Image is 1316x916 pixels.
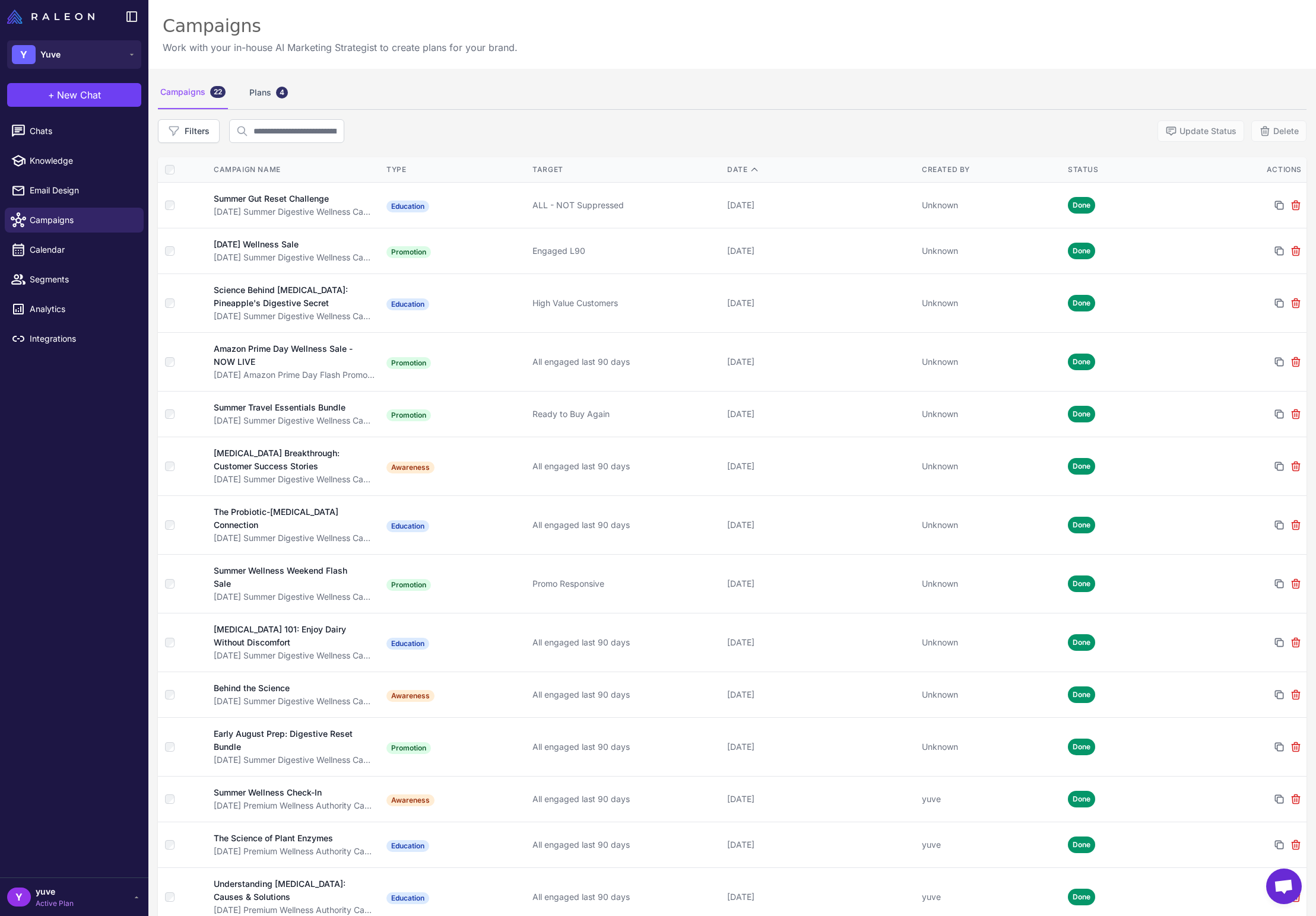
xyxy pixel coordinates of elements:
[214,682,290,695] div: Behind the Science
[5,326,144,351] a: Integrations
[7,83,141,107] button: +New Chat
[1068,686,1095,703] span: Done
[386,298,429,310] span: Education
[922,164,1058,175] div: Created By
[30,214,134,227] span: Campaigns
[214,164,375,175] div: Campaign Name
[386,357,431,369] span: Promotion
[214,310,375,323] div: [DATE] Summer Digestive Wellness Campaign
[1068,791,1095,807] span: Done
[214,205,375,218] div: [DATE] Summer Digestive Wellness Campaign
[214,564,363,590] div: Summer Wellness Weekend Flash Sale
[532,890,718,904] div: All engaged last 90 days
[386,840,429,852] span: Education
[214,368,375,381] div: [DATE] Amazon Prime Day Flash Promotion
[922,519,1058,532] div: Unknown
[30,243,134,256] span: Calendar
[210,86,226,98] div: 22
[1068,889,1095,905] span: Done
[532,244,718,257] div: Engaged L90
[163,40,518,55] p: Work with your in-house AI Marketing Strategist to create plans for your brand.
[214,877,366,904] div: Understanding [MEDICAL_DATA]: Causes & Solutions
[30,154,134,167] span: Knowledge
[48,88,55,102] span: +
[922,740,1058,753] div: Unknown
[1068,164,1204,175] div: Status
[922,244,1058,257] div: Unknown
[5,178,144,203] a: Email Design
[386,201,429,212] span: Education
[1068,243,1095,259] span: Done
[5,119,144,144] a: Chats
[727,838,912,851] div: [DATE]
[727,408,912,421] div: [DATE]
[532,460,718,473] div: All engaged last 90 days
[214,532,375,545] div: [DATE] Summer Digestive Wellness Campaign
[386,579,431,591] span: Promotion
[386,892,429,904] span: Education
[532,740,718,753] div: All engaged last 90 days
[30,184,134,197] span: Email Design
[727,460,912,473] div: [DATE]
[30,303,134,316] span: Analytics
[727,793,912,806] div: [DATE]
[214,284,366,310] div: Science Behind [MEDICAL_DATA]: Pineapple's Digestive Secret
[30,125,134,138] span: Chats
[214,447,366,473] div: [MEDICAL_DATA] Breakthrough: Customer Success Stories
[158,119,220,143] button: Filters
[214,238,299,251] div: [DATE] Wellness Sale
[386,462,435,473] span: Awareness
[532,838,718,851] div: All engaged last 90 days
[727,164,912,175] div: Date
[727,890,912,904] div: [DATE]
[727,297,912,310] div: [DATE]
[727,199,912,212] div: [DATE]
[1068,634,1095,651] span: Done
[922,297,1058,310] div: Unknown
[5,148,144,173] a: Knowledge
[214,753,375,766] div: [DATE] Summer Digestive Wellness Campaign
[276,87,288,98] div: 4
[386,638,429,650] span: Education
[247,76,290,109] div: Plans
[214,623,366,649] div: [MEDICAL_DATA] 101: Enjoy Dairy Without Discomfort
[214,251,375,264] div: [DATE] Summer Digestive Wellness Campaign
[727,688,912,701] div: [DATE]
[532,577,718,590] div: Promo Responsive
[532,355,718,368] div: All engaged last 90 days
[5,297,144,322] a: Analytics
[1068,197,1095,214] span: Done
[1266,869,1302,904] div: Open chat
[922,793,1058,806] div: yuve
[214,192,329,205] div: Summer Gut Reset Challenge
[12,45,36,64] div: Y
[1209,157,1307,183] th: Actions
[214,590,375,603] div: [DATE] Summer Digestive Wellness Campaign
[163,14,518,38] div: Campaigns
[30,273,134,286] span: Segments
[386,690,435,702] span: Awareness
[1158,120,1244,142] button: Update Status
[532,164,718,175] div: Target
[727,355,912,368] div: [DATE]
[7,9,99,24] a: Raleon Logo
[5,267,144,292] a: Segments
[727,740,912,753] div: [DATE]
[7,9,94,24] img: Raleon Logo
[532,636,718,649] div: All engaged last 90 days
[7,40,141,69] button: YYuve
[1068,575,1095,592] span: Done
[214,799,375,812] div: [DATE] Premium Wellness Authority Campaign Plan
[57,88,101,102] span: New Chat
[5,208,144,233] a: Campaigns
[158,76,228,109] div: Campaigns
[214,473,375,486] div: [DATE] Summer Digestive Wellness Campaign
[532,297,718,310] div: High Value Customers
[1068,406,1095,422] span: Done
[532,408,718,421] div: Ready to Buy Again
[532,793,718,806] div: All engaged last 90 days
[922,688,1058,701] div: Unknown
[30,332,134,345] span: Integrations
[922,460,1058,473] div: Unknown
[214,414,375,427] div: [DATE] Summer Digestive Wellness Campaign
